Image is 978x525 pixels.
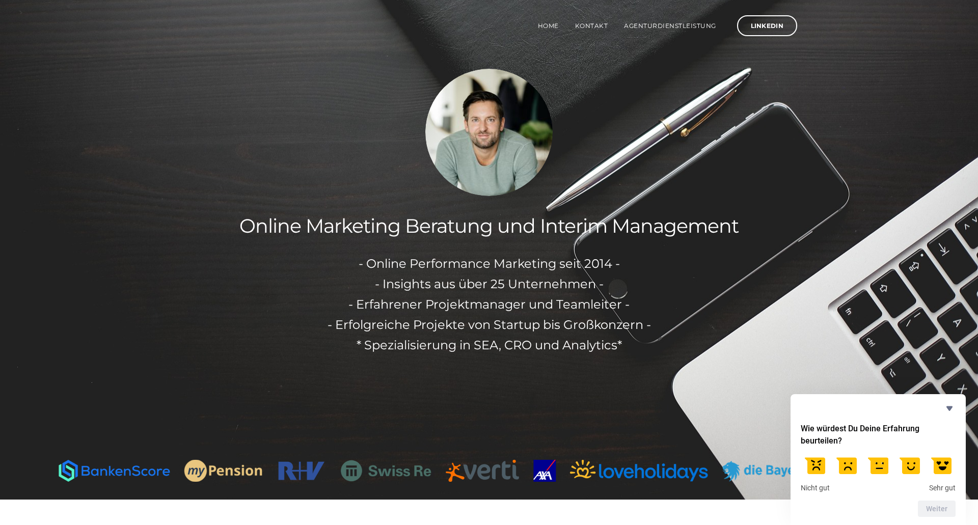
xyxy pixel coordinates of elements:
span: Sehr gut [929,484,956,493]
a: Agenturdienstleistung [616,8,724,43]
a: LinkedIn [737,15,797,36]
img: Markus Kuempel Interim Manager (SEA und CRO) [425,69,553,196]
h2: Wie würdest Du Deine Erfahrung beurteilen? Select an option from 1 to 5, with 1 being Nicht gut a... [801,423,956,447]
img: logos 5 [59,460,919,482]
span: Nicht gut [801,484,830,493]
div: Wie würdest Du Deine Erfahrung beurteilen? Select an option from 1 to 5, with 1 being Nicht gut a... [801,451,956,493]
button: Umfrage ausblenden [943,402,956,415]
button: Nächste Frage [918,501,956,517]
div: Wie würdest Du Deine Erfahrung beurteilen? Select an option from 1 to 5, with 1 being Nicht gut a... [801,402,956,517]
a: Kontakt [567,8,616,43]
a: Home [530,8,567,43]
